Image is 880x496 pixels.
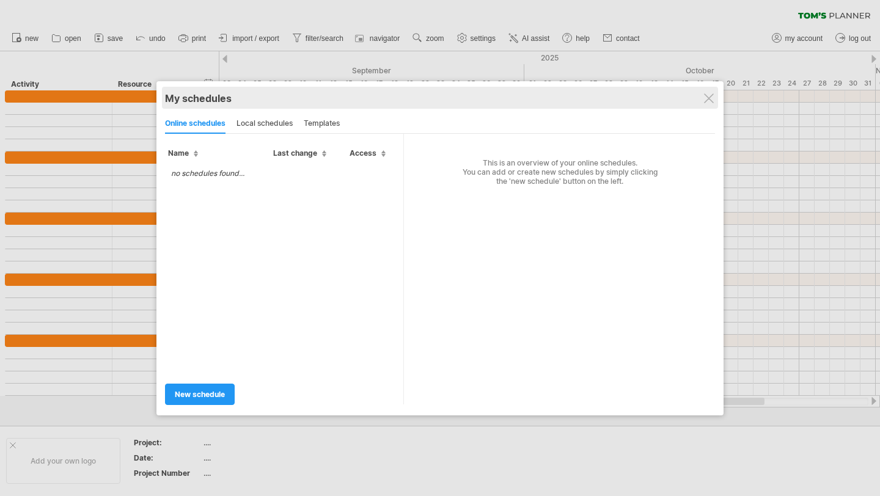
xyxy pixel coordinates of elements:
[304,114,340,134] div: templates
[165,384,235,405] a: new schedule
[165,162,251,184] td: no schedules found...
[168,148,198,158] span: Name
[350,148,386,158] span: Access
[237,114,293,134] div: local schedules
[165,114,226,134] div: online schedules
[273,148,326,158] span: Last change
[175,390,225,399] span: new schedule
[165,92,715,104] div: My schedules
[404,134,707,186] div: This is an overview of your online schedules. You can add or create new schedules by simply click...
